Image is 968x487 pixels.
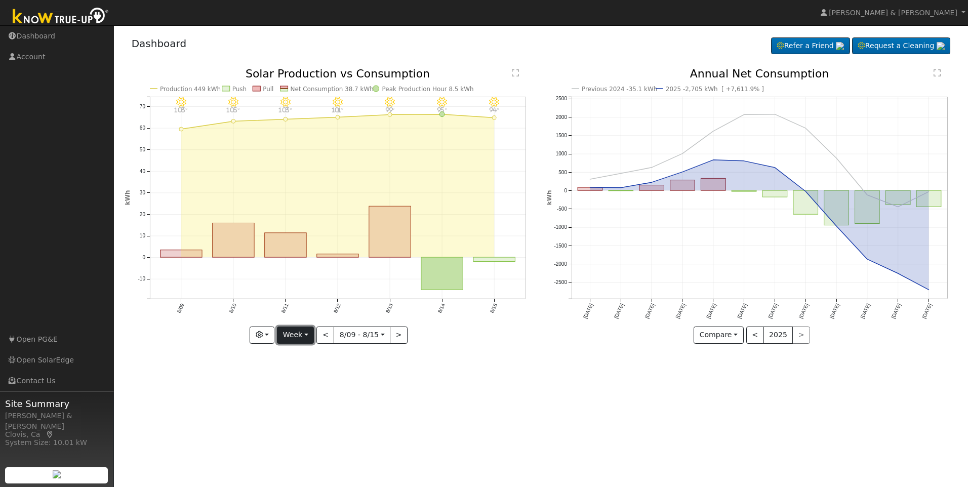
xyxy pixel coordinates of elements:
button: < [746,327,764,344]
rect: onclick="" [317,254,358,257]
text: 2500 [556,96,568,102]
text: 8/11 [280,303,289,314]
p: 103° [172,107,190,113]
text: Peak Production Hour 8.5 kWh [382,86,473,93]
circle: onclick="" [896,271,900,275]
circle: onclick="" [680,152,684,156]
i: 8/11 - Clear [280,97,291,107]
button: Week [277,327,314,344]
circle: onclick="" [619,172,623,176]
rect: onclick="" [824,190,849,225]
circle: onclick="" [834,224,838,228]
rect: onclick="" [732,190,756,191]
text: kWh [546,190,553,206]
text: Push [232,86,246,93]
span: Site Summary [5,397,108,411]
circle: onclick="" [865,193,869,197]
p: 103° [276,107,294,113]
i: 8/14 - Clear [437,97,447,107]
text: 8/14 [437,303,446,314]
text: [DATE] [798,303,810,319]
rect: onclick="" [473,257,515,261]
span: [PERSON_NAME] & [PERSON_NAME] [829,9,957,17]
text: 8/10 [228,303,237,314]
circle: onclick="" [742,159,746,163]
text: 20 [139,212,145,217]
rect: onclick="" [793,190,818,214]
i: 8/15 - Clear [489,97,499,107]
p: 101° [329,107,346,113]
text: [DATE] [736,303,748,319]
circle: onclick="" [492,116,496,120]
rect: onclick="" [855,190,880,223]
text: [DATE] [891,303,902,319]
p: 94° [486,107,503,113]
circle: onclick="" [680,170,684,174]
text: -1500 [554,243,567,249]
rect: onclick="" [762,190,787,197]
circle: onclick="" [284,117,288,121]
div: Clovis, Ca [5,429,108,440]
text: 0 [142,255,145,260]
circle: onclick="" [619,186,623,190]
a: Dashboard [132,37,187,50]
text: -500 [557,206,567,212]
div: System Size: 10.01 kW [5,437,108,448]
text: 8/15 [489,303,498,314]
a: Map [45,430,54,438]
a: Refer a Friend [771,37,850,55]
text: -2500 [554,280,567,286]
i: 8/09 - Clear [176,97,186,107]
circle: onclick="" [588,177,592,181]
circle: onclick="" [773,166,777,170]
circle: onclick="" [927,190,931,194]
p: 99° [381,107,398,113]
button: 8/09 - 8/15 [334,327,390,344]
i: 8/13 - Clear [385,97,395,107]
a: Request a Cleaning [852,37,950,55]
text: 0 [564,188,567,193]
i: 8/10 - Clear [228,97,238,107]
circle: onclick="" [388,113,392,117]
rect: onclick="" [421,257,463,290]
button: 2025 [763,327,793,344]
text: [DATE] [829,303,840,319]
rect: onclick="" [886,190,911,205]
rect: onclick="" [609,190,633,191]
rect: onclick="" [264,233,306,257]
text: Pull [263,86,273,93]
rect: onclick="" [160,250,201,257]
text: 30 [139,190,145,195]
img: retrieve [836,42,844,50]
text: Annual Net Consumption [690,67,829,80]
p: 95° [433,107,451,113]
text: 70 [139,104,145,109]
text: 50 [139,147,145,152]
circle: onclick="" [711,158,715,162]
rect: onclick="" [701,179,726,191]
circle: onclick="" [804,126,808,130]
rect: onclick="" [639,185,664,191]
circle: onclick="" [588,185,592,189]
text: 60 [139,126,145,131]
text: [DATE] [860,303,871,319]
text: 1500 [556,133,568,138]
text: [DATE] [582,303,594,319]
text: 2000 [556,114,568,120]
circle: onclick="" [865,257,869,261]
rect: onclick="" [369,207,411,258]
text: 10 [139,233,145,239]
rect: onclick="" [578,187,602,190]
text: [DATE] [921,303,933,319]
img: Know True-Up [8,6,114,28]
text: -1000 [554,225,567,230]
div: [PERSON_NAME] & [PERSON_NAME] [5,411,108,432]
circle: onclick="" [336,115,340,119]
circle: onclick="" [650,166,654,170]
circle: onclick="" [650,180,654,184]
circle: onclick="" [711,129,715,133]
text: [DATE] [706,303,717,319]
rect: onclick="" [212,223,254,258]
text: 8/12 [333,303,342,314]
i: 8/12 - Clear [333,97,343,107]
